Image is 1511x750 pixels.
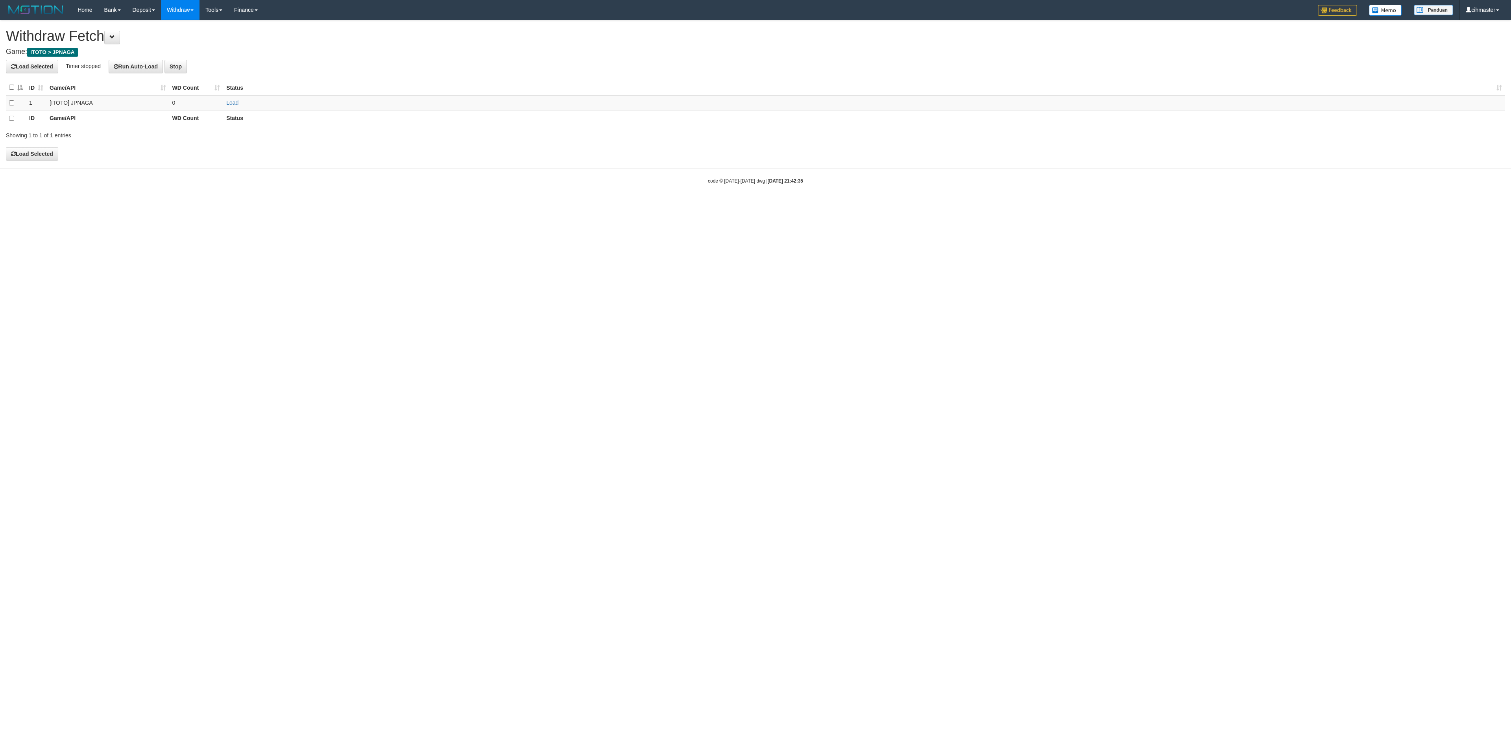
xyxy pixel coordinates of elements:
h1: Withdraw Fetch [6,28,1505,44]
div: Showing 1 to 1 of 1 entries [6,128,624,139]
th: Status [223,111,1505,126]
button: Stop [164,60,187,73]
span: 0 [172,100,175,106]
span: Timer stopped [66,63,101,69]
span: ITOTO > JPNAGA [27,48,78,57]
th: ID: activate to sort column ascending [26,80,46,95]
button: Load Selected [6,147,58,161]
a: Load [226,100,238,106]
td: 1 [26,95,46,111]
button: Run Auto-Load [109,60,163,73]
img: MOTION_logo.png [6,4,66,16]
th: Game/API [46,111,169,126]
small: code © [DATE]-[DATE] dwg | [708,178,803,184]
img: Feedback.jpg [1318,5,1357,16]
th: ID [26,111,46,126]
th: Game/API: activate to sort column ascending [46,80,169,95]
button: Load Selected [6,60,58,73]
img: Button%20Memo.svg [1369,5,1402,16]
img: panduan.png [1414,5,1453,15]
th: Status: activate to sort column ascending [223,80,1505,95]
th: WD Count: activate to sort column ascending [169,80,224,95]
h4: Game: [6,48,1505,56]
strong: [DATE] 21:42:35 [768,178,803,184]
td: [ITOTO] JPNAGA [46,95,169,111]
th: WD Count [169,111,224,126]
